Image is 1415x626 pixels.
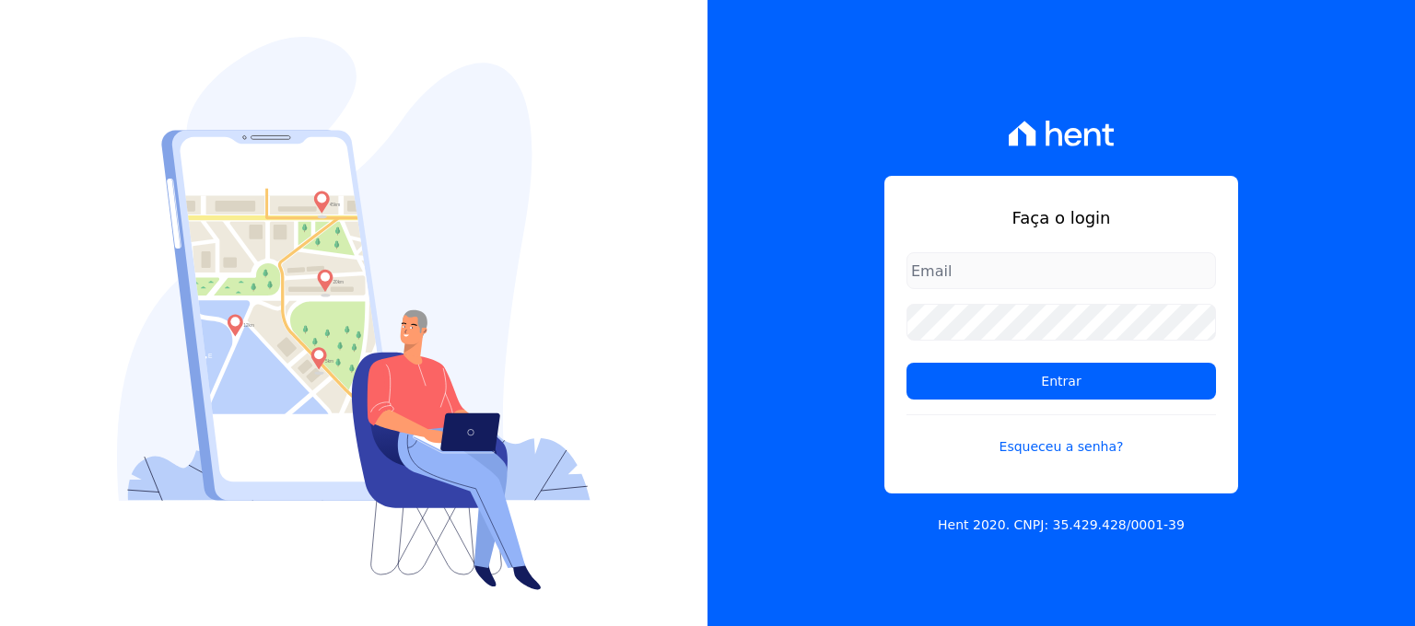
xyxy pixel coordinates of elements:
[906,252,1216,289] input: Email
[938,516,1185,535] p: Hent 2020. CNPJ: 35.429.428/0001-39
[906,363,1216,400] input: Entrar
[906,414,1216,457] a: Esqueceu a senha?
[117,37,591,590] img: Login
[906,205,1216,230] h1: Faça o login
